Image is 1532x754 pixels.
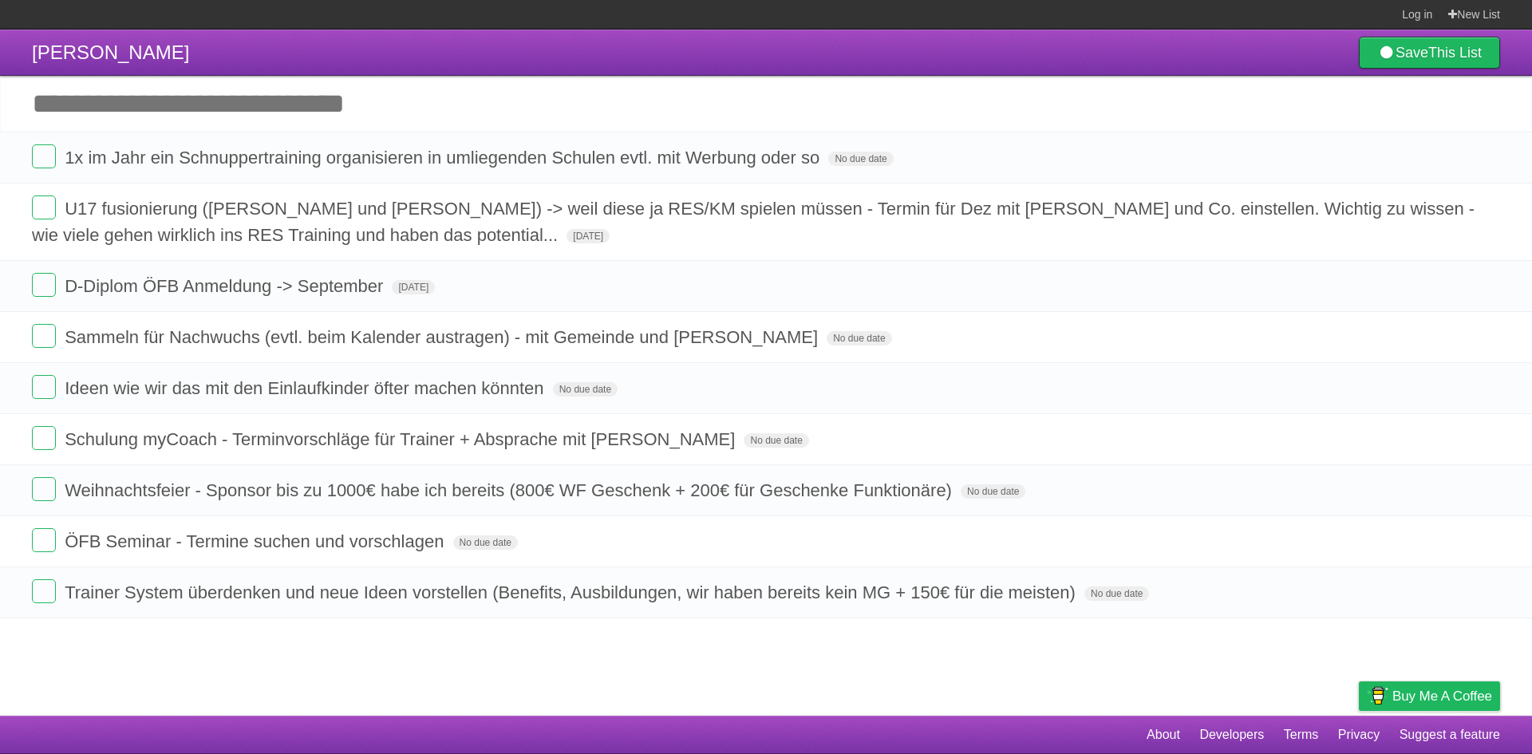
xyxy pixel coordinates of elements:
label: Done [32,144,56,168]
span: U17 fusionierung ([PERSON_NAME] und [PERSON_NAME]) -> weil diese ja RES/KM spielen müssen - Termi... [32,199,1475,245]
span: [DATE] [392,280,435,294]
span: 1x im Jahr ein Schnuppertraining organisieren in umliegenden Schulen evtl. mit Werbung oder so [65,148,823,168]
a: Privacy [1338,720,1380,750]
label: Done [32,528,56,552]
label: Done [32,579,56,603]
span: Sammeln für Nachwuchs (evtl. beim Kalender austragen) - mit Gemeinde und [PERSON_NAME] [65,327,822,347]
span: Ideen wie wir das mit den Einlaufkinder öfter machen könnten [65,378,547,398]
span: D-Diplom ÖFB Anmeldung -> September [65,276,387,296]
b: This List [1428,45,1482,61]
span: Schulung myCoach - Terminvorschläge für Trainer + Absprache mit [PERSON_NAME] [65,429,739,449]
a: SaveThis List [1359,37,1500,69]
a: About [1147,720,1180,750]
label: Done [32,273,56,297]
span: ÖFB Seminar - Termine suchen und vorschlagen [65,531,448,551]
span: No due date [1084,586,1149,601]
span: No due date [828,152,893,166]
label: Done [32,324,56,348]
a: Buy me a coffee [1359,681,1500,711]
label: Done [32,477,56,501]
span: No due date [961,484,1025,499]
span: Buy me a coffee [1392,682,1492,710]
span: Weihnachtsfeier - Sponsor bis zu 1000€ habe ich bereits (800€ WF Geschenk + 200€ für Geschenke Fu... [65,480,956,500]
img: Buy me a coffee [1367,682,1388,709]
a: Terms [1284,720,1319,750]
label: Done [32,195,56,219]
span: Trainer System überdenken und neue Ideen vorstellen (Benefits, Ausbildungen, wir haben bereits ke... [65,582,1080,602]
label: Done [32,375,56,399]
span: No due date [744,433,808,448]
a: Suggest a feature [1400,720,1500,750]
a: Developers [1199,720,1264,750]
span: No due date [827,331,891,345]
span: No due date [453,535,518,550]
label: Done [32,426,56,450]
span: No due date [553,382,618,397]
span: [PERSON_NAME] [32,41,189,63]
span: [DATE] [567,229,610,243]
